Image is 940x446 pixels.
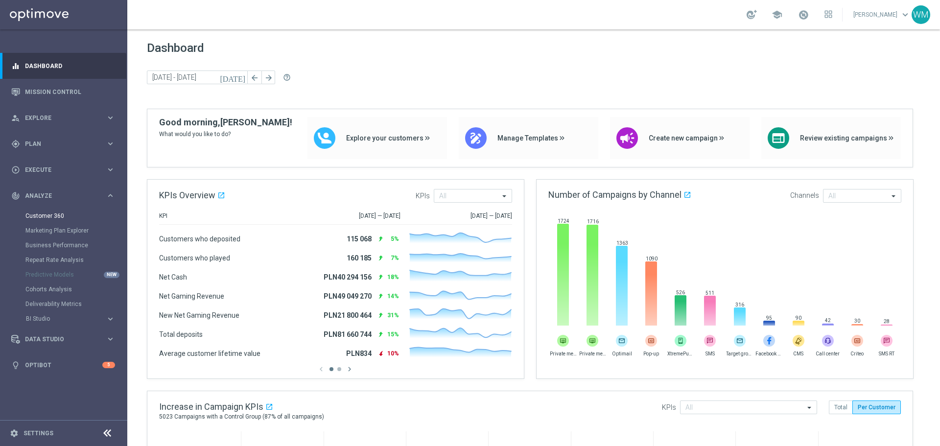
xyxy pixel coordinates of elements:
div: Execute [11,165,106,174]
div: BI Studio [25,311,126,326]
div: Mission Control [11,79,115,105]
a: Settings [23,430,53,436]
a: Mission Control [25,79,115,105]
a: [PERSON_NAME]keyboard_arrow_down [852,7,912,22]
button: BI Studio keyboard_arrow_right [25,315,116,323]
div: Analyze [11,191,106,200]
i: play_circle_outline [11,165,20,174]
span: Analyze [25,193,106,199]
div: Plan [11,140,106,148]
span: Execute [25,167,106,173]
a: Optibot [25,352,102,378]
button: lightbulb Optibot 5 [11,361,116,369]
button: Data Studio keyboard_arrow_right [11,335,116,343]
i: gps_fixed [11,140,20,148]
button: equalizer Dashboard [11,62,116,70]
div: Business Performance [25,238,126,253]
i: keyboard_arrow_right [106,165,115,174]
div: WM [912,5,930,24]
button: Mission Control [11,88,116,96]
i: keyboard_arrow_right [106,334,115,344]
i: keyboard_arrow_right [106,191,115,200]
i: keyboard_arrow_right [106,314,115,324]
a: Repeat Rate Analysis [25,256,102,264]
a: Cohorts Analysis [25,285,102,293]
a: Business Performance [25,241,102,249]
span: keyboard_arrow_down [900,9,911,20]
span: Data Studio [25,336,106,342]
div: BI Studio [26,316,106,322]
a: Marketing Plan Explorer [25,227,102,235]
div: NEW [104,272,119,278]
div: Customer 360 [25,209,126,223]
i: keyboard_arrow_right [106,139,115,148]
i: track_changes [11,191,20,200]
i: person_search [11,114,20,122]
span: BI Studio [26,316,96,322]
button: gps_fixed Plan keyboard_arrow_right [11,140,116,148]
div: Repeat Rate Analysis [25,253,126,267]
button: track_changes Analyze keyboard_arrow_right [11,192,116,200]
div: Dashboard [11,53,115,79]
span: school [772,9,782,20]
div: Predictive Models [25,267,126,282]
span: Plan [25,141,106,147]
div: Marketing Plan Explorer [25,223,126,238]
a: Customer 360 [25,212,102,220]
div: Optibot [11,352,115,378]
div: 5 [102,362,115,368]
i: lightbulb [11,361,20,370]
i: keyboard_arrow_right [106,113,115,122]
a: Deliverability Metrics [25,300,102,308]
div: Deliverability Metrics [25,297,126,311]
i: settings [10,429,19,438]
button: person_search Explore keyboard_arrow_right [11,114,116,122]
a: Dashboard [25,53,115,79]
button: play_circle_outline Execute keyboard_arrow_right [11,166,116,174]
div: Explore [11,114,106,122]
span: Explore [25,115,106,121]
div: Data Studio [11,335,106,344]
div: Cohorts Analysis [25,282,126,297]
i: equalizer [11,62,20,70]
